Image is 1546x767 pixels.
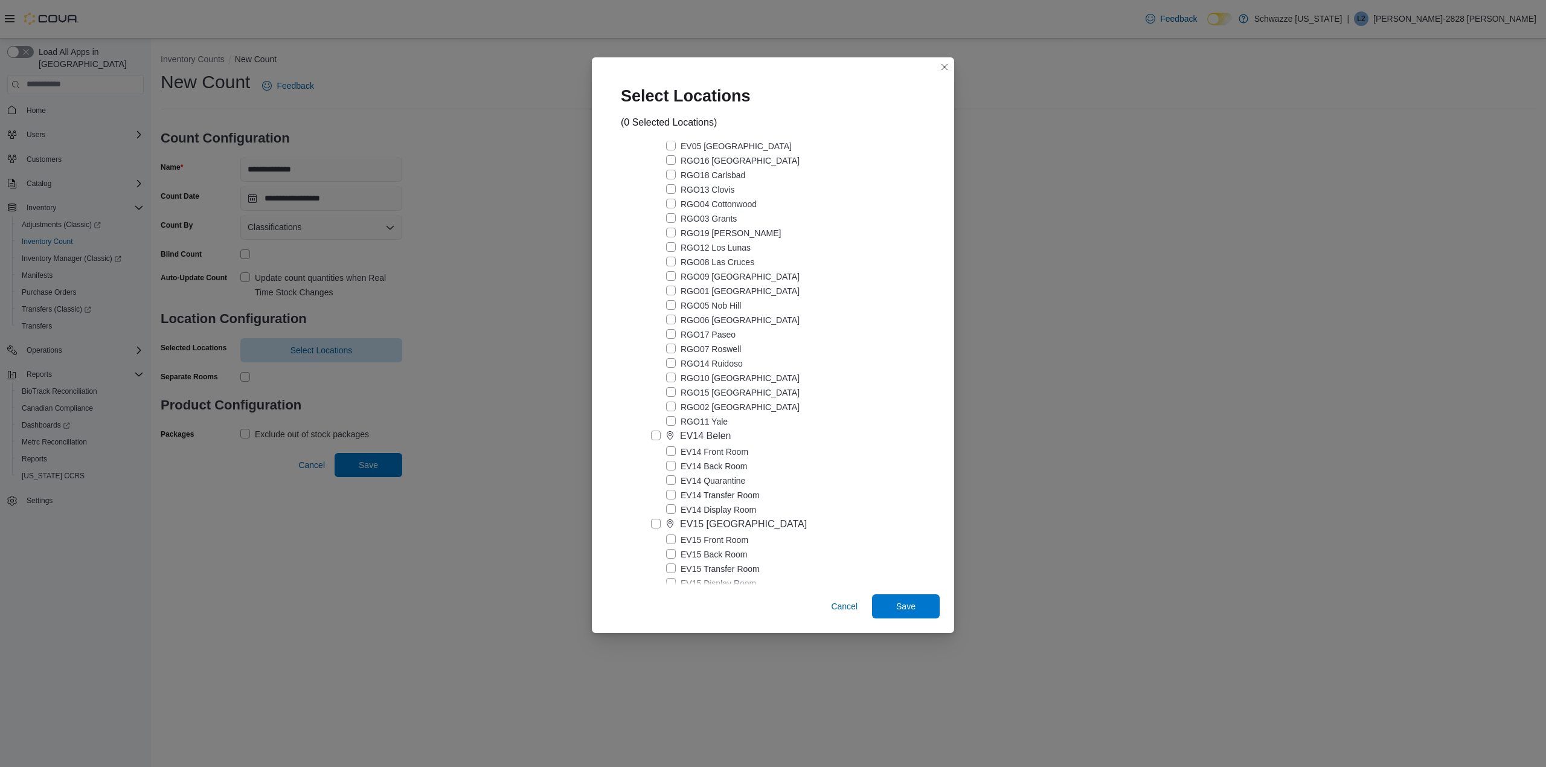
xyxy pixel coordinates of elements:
span: Cancel [831,600,858,612]
div: (0 Selected Locations) [621,115,717,130]
label: RGO06 [GEOGRAPHIC_DATA] [666,313,800,327]
label: RGO05 Nob Hill [666,298,741,313]
label: RGO04 Cottonwood [666,197,757,211]
label: RGO11 Yale [666,414,728,429]
label: RGO16 [GEOGRAPHIC_DATA] [666,153,800,168]
label: RGO01 [GEOGRAPHIC_DATA] [666,284,800,298]
label: EV15 Display Room [666,576,756,591]
label: EV14 Quarantine [666,473,745,488]
label: EV15 Back Room [666,547,748,562]
label: RGO07 Roswell [666,342,741,356]
button: Closes this modal window [937,60,952,74]
label: EV14 Front Room [666,444,748,459]
button: Save [872,594,940,618]
div: EV14 Belen [680,429,731,443]
label: RGO14 Ruidoso [666,356,743,371]
div: EV15 [GEOGRAPHIC_DATA] [680,517,807,531]
label: RGO12 Los Lunas [666,240,751,255]
label: RGO18 Carlsbad [666,168,745,182]
label: RGO15 [GEOGRAPHIC_DATA] [666,385,800,400]
label: RGO13 Clovis [666,182,734,197]
div: Select Locations [606,72,775,115]
label: RGO03 Grants [666,211,737,226]
label: RGO09 [GEOGRAPHIC_DATA] [666,269,800,284]
label: EV15 Front Room [666,533,748,547]
label: EV14 Transfer Room [666,488,760,502]
label: RGO08 Las Cruces [666,255,754,269]
button: Cancel [826,594,862,618]
label: EV05 [GEOGRAPHIC_DATA] [666,139,792,153]
label: EV14 Display Room [666,502,756,517]
label: RGO19 [PERSON_NAME] [666,226,781,240]
label: RGO10 [GEOGRAPHIC_DATA] [666,371,800,385]
label: RGO17 Paseo [666,327,736,342]
label: EV15 Transfer Room [666,562,760,576]
label: RGO02 [GEOGRAPHIC_DATA] [666,400,800,414]
span: Save [896,600,916,612]
label: EV14 Back Room [666,459,748,473]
